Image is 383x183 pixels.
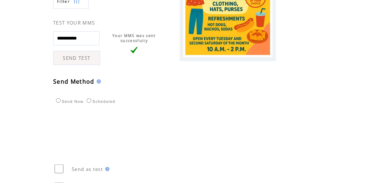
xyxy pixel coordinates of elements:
[56,98,61,103] input: Send Now
[95,79,101,84] img: help.gif
[53,20,95,26] span: TEST YOUR MMS
[112,33,156,43] span: Your MMS was sent successfully
[131,47,138,54] img: vLarge.png
[72,166,103,172] span: Send as test
[54,99,83,104] label: Send Now
[85,99,115,104] label: Scheduled
[53,51,100,65] a: SEND TEST
[53,78,95,85] span: Send Method
[87,98,91,103] input: Scheduled
[103,167,109,171] img: help.gif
